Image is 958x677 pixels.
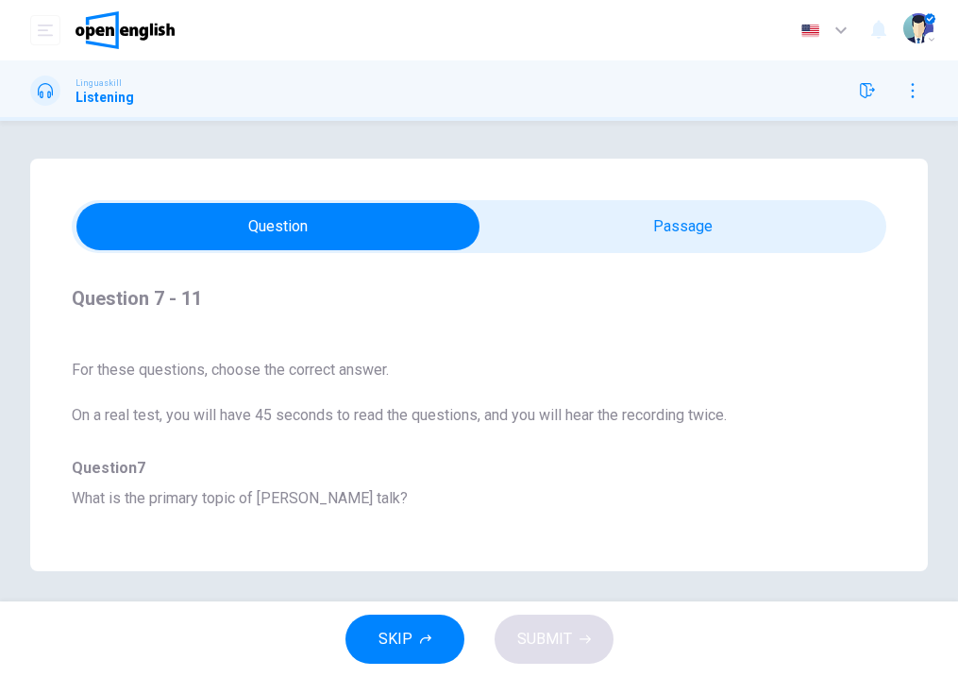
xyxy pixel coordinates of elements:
[76,90,134,105] h1: Listening
[72,404,886,427] span: On a real test, you will have 45 seconds to read the questions, and you will hear the recording t...
[378,626,412,652] span: SKIP
[903,13,933,43] img: Profile picture
[72,457,886,480] span: Question 7
[798,24,822,38] img: en
[76,11,175,49] img: OpenEnglish logo
[72,487,886,510] span: What is the primary topic of [PERSON_NAME] talk?
[72,283,886,313] h4: Question 7 - 11
[30,15,60,45] button: open mobile menu
[72,359,886,381] span: For these questions, choose the correct answer.
[345,615,464,664] button: SKIP
[76,76,122,90] span: Linguaskill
